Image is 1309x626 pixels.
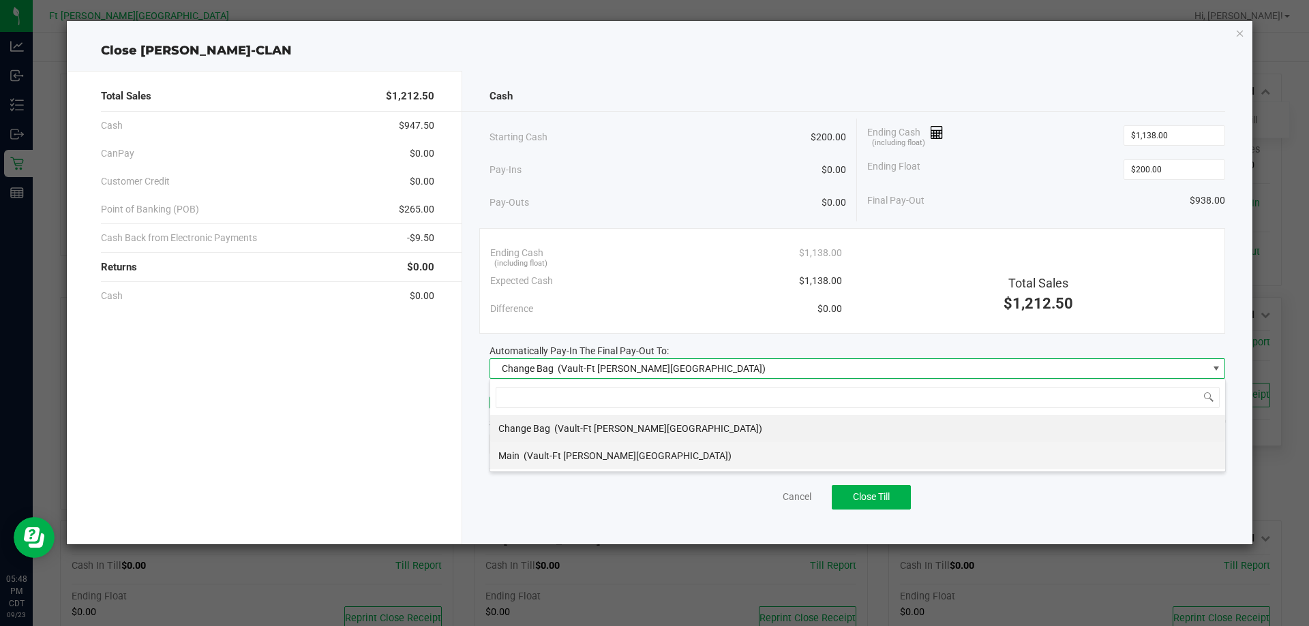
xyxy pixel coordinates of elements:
[410,289,434,303] span: $0.00
[407,231,434,245] span: -$9.50
[490,195,529,210] span: Pay-Outs
[490,302,533,316] span: Difference
[490,89,513,104] span: Cash
[490,163,522,177] span: Pay-Ins
[1004,295,1073,312] span: $1,212.50
[490,246,543,260] span: Ending Cash
[67,42,1253,60] div: Close [PERSON_NAME]-CLAN
[1008,276,1068,290] span: Total Sales
[410,174,434,189] span: $0.00
[799,246,842,260] span: $1,138.00
[101,202,199,217] span: Point of Banking (POB)
[822,195,846,210] span: $0.00
[101,231,257,245] span: Cash Back from Electronic Payments
[386,89,434,104] span: $1,212.50
[502,363,554,374] span: Change Bag
[399,119,434,133] span: $947.50
[490,274,553,288] span: Expected Cash
[867,159,920,180] span: Ending Float
[799,274,842,288] span: $1,138.00
[783,490,811,504] a: Cancel
[558,363,766,374] span: (Vault-Ft [PERSON_NAME][GEOGRAPHIC_DATA])
[101,289,123,303] span: Cash
[399,202,434,217] span: $265.00
[817,302,842,316] span: $0.00
[407,260,434,275] span: $0.00
[101,146,134,161] span: CanPay
[822,163,846,177] span: $0.00
[494,258,547,270] span: (including float)
[101,253,434,282] div: Returns
[14,517,55,558] iframe: Resource center
[101,174,170,189] span: Customer Credit
[1190,193,1225,208] span: $938.00
[498,423,550,434] span: Change Bag
[410,146,434,161] span: $0.00
[554,423,762,434] span: (Vault-Ft [PERSON_NAME][GEOGRAPHIC_DATA])
[490,130,547,144] span: Starting Cash
[872,138,925,149] span: (including float)
[524,450,732,461] span: (Vault-Ft [PERSON_NAME][GEOGRAPHIC_DATA])
[832,485,911,510] button: Close Till
[101,89,151,104] span: Total Sales
[490,345,669,356] span: Automatically Pay-In The Final Pay-Out To:
[867,125,944,146] span: Ending Cash
[101,119,123,133] span: Cash
[867,193,924,208] span: Final Pay-Out
[498,450,520,461] span: Main
[853,491,890,502] span: Close Till
[811,130,846,144] span: $200.00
